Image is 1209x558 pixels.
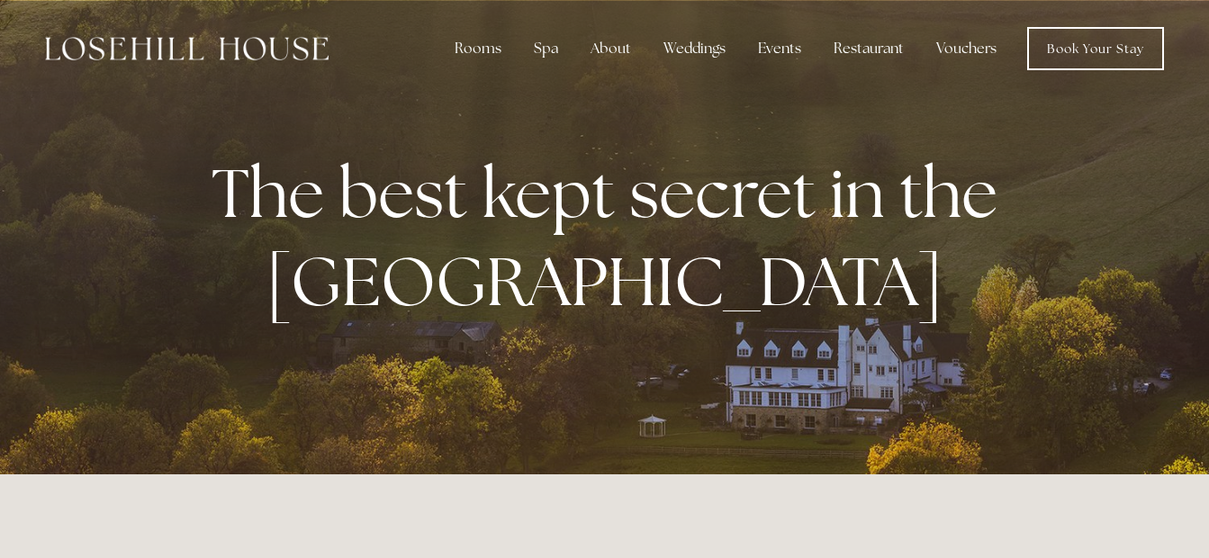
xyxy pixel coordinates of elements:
[922,31,1011,67] a: Vouchers
[1027,27,1164,70] a: Book Your Stay
[212,148,1012,325] strong: The best kept secret in the [GEOGRAPHIC_DATA]
[576,31,645,67] div: About
[440,31,516,67] div: Rooms
[649,31,740,67] div: Weddings
[744,31,816,67] div: Events
[519,31,573,67] div: Spa
[45,37,329,60] img: Losehill House
[819,31,918,67] div: Restaurant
